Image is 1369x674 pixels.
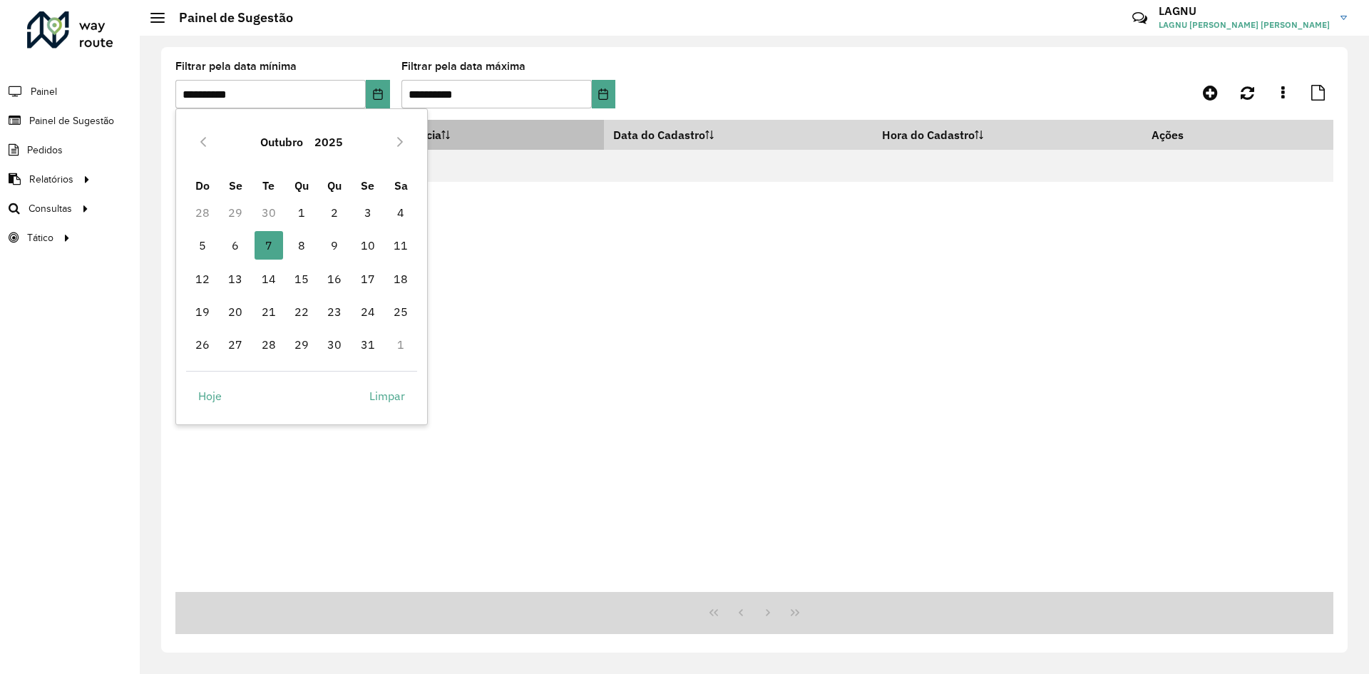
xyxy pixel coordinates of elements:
td: 24 [352,295,384,328]
td: 9 [318,229,351,262]
button: Next Month [389,131,411,153]
td: 3 [352,196,384,229]
span: 20 [221,297,250,326]
span: 15 [287,265,316,293]
span: 14 [255,265,283,293]
td: 21 [252,295,284,328]
td: 12 [186,262,219,295]
td: 22 [285,295,318,328]
span: 23 [320,297,349,326]
span: Qu [294,178,309,193]
td: 25 [384,295,417,328]
span: 31 [354,330,382,359]
span: Consultas [29,201,72,216]
td: 31 [352,328,384,361]
span: 5 [188,231,217,260]
button: Choose Month [255,125,309,159]
a: Contato Rápido [1124,3,1155,34]
td: 14 [252,262,284,295]
td: 8 [285,229,318,262]
td: 4 [384,196,417,229]
span: 19 [188,297,217,326]
span: Pedidos [27,143,63,158]
label: Filtrar pela data mínima [175,58,297,75]
span: Painel de Sugestão [29,113,114,128]
span: 12 [188,265,217,293]
span: 4 [386,198,415,227]
span: 18 [386,265,415,293]
td: 13 [219,262,252,295]
button: Choose Year [309,125,349,159]
span: Qu [327,178,342,193]
th: Data do Cadastro [604,120,872,150]
button: Hoje [186,382,234,410]
span: 24 [354,297,382,326]
span: Limpar [369,387,405,404]
span: Do [195,178,210,193]
span: Te [262,178,275,193]
button: Limpar [357,382,417,410]
span: 28 [255,330,283,359]
span: Hoje [198,387,222,404]
td: 1 [384,328,417,361]
td: 10 [352,229,384,262]
td: 16 [318,262,351,295]
th: Ações [1142,120,1227,150]
td: 30 [252,196,284,229]
td: 26 [186,328,219,361]
td: 30 [318,328,351,361]
span: 2 [320,198,349,227]
td: 2 [318,196,351,229]
span: 7 [255,231,283,260]
td: 15 [285,262,318,295]
td: 17 [352,262,384,295]
h3: LAGNU [1159,4,1330,18]
span: 11 [386,231,415,260]
span: Painel [31,84,57,99]
button: Choose Date [366,80,389,108]
button: Previous Month [192,131,215,153]
span: 1 [287,198,316,227]
span: Se [361,178,374,193]
span: 25 [386,297,415,326]
span: 29 [287,330,316,359]
span: 13 [221,265,250,293]
td: 28 [252,328,284,361]
span: Relatórios [29,172,73,187]
h2: Painel de Sugestão [165,10,293,26]
th: Hora do Cadastro [872,120,1142,150]
td: 5 [186,229,219,262]
th: Data de Vigência [344,120,604,150]
span: 22 [287,297,316,326]
span: 30 [320,330,349,359]
button: Choose Date [592,80,615,108]
span: 17 [354,265,382,293]
td: 27 [219,328,252,361]
div: Choose Date [175,108,428,425]
td: 18 [384,262,417,295]
span: 10 [354,231,382,260]
label: Filtrar pela data máxima [401,58,525,75]
span: 27 [221,330,250,359]
td: 29 [285,328,318,361]
span: Se [229,178,242,193]
td: 19 [186,295,219,328]
span: LAGNU [PERSON_NAME] [PERSON_NAME] [1159,19,1330,31]
td: 29 [219,196,252,229]
td: 11 [384,229,417,262]
td: 1 [285,196,318,229]
span: 8 [287,231,316,260]
td: 28 [186,196,219,229]
span: 6 [221,231,250,260]
span: 3 [354,198,382,227]
span: 16 [320,265,349,293]
span: Sa [394,178,408,193]
td: 7 [252,229,284,262]
td: 23 [318,295,351,328]
td: 20 [219,295,252,328]
span: 26 [188,330,217,359]
td: 6 [219,229,252,262]
span: 21 [255,297,283,326]
span: 9 [320,231,349,260]
span: Tático [27,230,53,245]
